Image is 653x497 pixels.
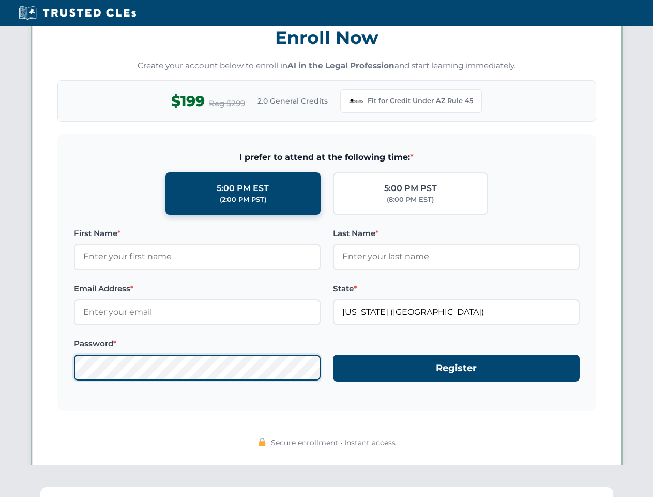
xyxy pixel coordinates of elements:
label: First Name [74,227,321,240]
label: Email Address [74,283,321,295]
button: Register [333,355,580,382]
input: Enter your first name [74,244,321,270]
h3: Enroll Now [57,21,596,54]
div: 5:00 PM PST [384,182,437,195]
input: Enter your email [74,299,321,325]
strong: AI in the Legal Profession [287,61,394,70]
p: Create your account below to enroll in and start learning immediately. [57,60,596,72]
label: Last Name [333,227,580,240]
span: $199 [171,90,205,113]
span: Fit for Credit Under AZ Rule 45 [368,96,473,106]
div: 5:00 PM EST [217,182,269,195]
span: Secure enrollment • Instant access [271,437,396,448]
label: Password [74,338,321,350]
label: State [333,283,580,295]
input: Enter your last name [333,244,580,270]
div: (8:00 PM EST) [387,195,434,205]
img: 🔒 [258,438,266,446]
span: Reg $299 [209,97,245,110]
span: I prefer to attend at the following time: [74,151,580,164]
span: 2.0 General Credits [257,95,328,107]
img: Trusted CLEs [16,5,139,21]
img: Arizona Bar [349,94,363,108]
div: (2:00 PM PST) [220,195,266,205]
input: Arizona (AZ) [333,299,580,325]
